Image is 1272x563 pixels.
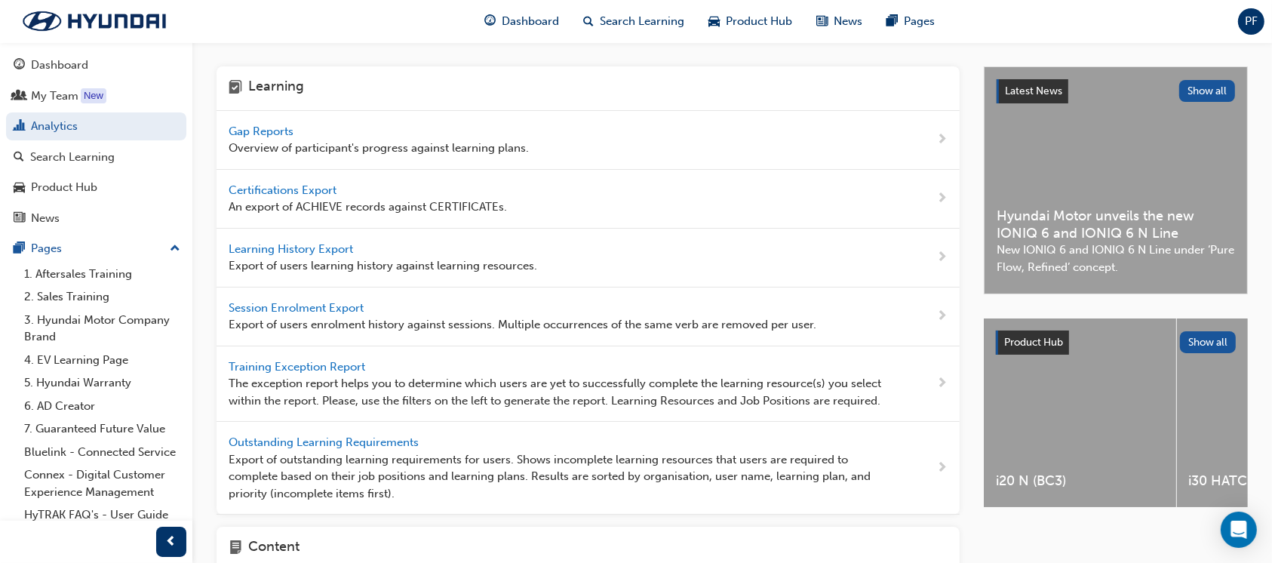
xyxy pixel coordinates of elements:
a: Certifications Export An export of ACHIEVE records against CERTIFICATEs.next-icon [217,170,960,229]
span: Search Learning [600,13,684,30]
a: search-iconSearch Learning [571,6,696,37]
a: Gap Reports Overview of participant's progress against learning plans.next-icon [217,111,960,170]
a: Connex - Digital Customer Experience Management [18,463,186,503]
span: prev-icon [166,533,177,552]
span: The exception report helps you to determine which users are yet to successfully complete the lear... [229,375,888,409]
span: Export of outstanding learning requirements for users. Shows incomplete learning resources that u... [229,451,888,503]
span: chart-icon [14,120,25,134]
a: 1. Aftersales Training [18,263,186,286]
span: Training Exception Report [229,360,368,374]
div: My Team [31,88,78,105]
div: Search Learning [30,149,115,166]
span: Product Hub [1004,336,1063,349]
button: Pages [6,235,186,263]
a: i20 N (BC3) [984,318,1176,507]
span: Hyundai Motor unveils the new IONIQ 6 and IONIQ 6 N Line [997,208,1235,242]
a: Dashboard [6,51,186,79]
span: people-icon [14,90,25,103]
a: 3. Hyundai Motor Company Brand [18,309,186,349]
div: News [31,210,60,227]
button: Show all [1179,80,1236,102]
button: DashboardMy TeamAnalyticsSearch LearningProduct HubNews [6,48,186,235]
span: Learning History Export [229,242,356,256]
a: Session Enrolment Export Export of users enrolment history against sessions. Multiple occurrences... [217,288,960,346]
span: Overview of participant's progress against learning plans. [229,140,529,157]
span: page-icon [229,539,242,558]
a: 2. Sales Training [18,285,186,309]
span: next-icon [936,307,948,326]
div: Open Intercom Messenger [1221,512,1257,548]
span: Outstanding Learning Requirements [229,435,422,449]
div: Product Hub [31,179,97,196]
span: guage-icon [484,12,496,31]
a: Analytics [6,112,186,140]
a: HyTRAK FAQ's - User Guide [18,503,186,527]
a: Outstanding Learning Requirements Export of outstanding learning requirements for users. Shows in... [217,422,960,515]
a: Search Learning [6,143,186,171]
span: Dashboard [502,13,559,30]
span: car-icon [14,181,25,195]
a: 4. EV Learning Page [18,349,186,372]
a: pages-iconPages [874,6,947,37]
span: next-icon [936,459,948,478]
span: pages-icon [14,242,25,256]
span: up-icon [170,239,180,259]
a: Latest NewsShow all [997,79,1235,103]
a: guage-iconDashboard [472,6,571,37]
span: search-icon [583,12,594,31]
span: learning-icon [229,78,242,98]
span: Session Enrolment Export [229,301,367,315]
span: i20 N (BC3) [996,472,1164,490]
a: Product Hub [6,174,186,202]
button: PF [1238,8,1264,35]
button: Show all [1180,331,1237,353]
a: Learning History Export Export of users learning history against learning resources.next-icon [217,229,960,288]
h4: Learning [248,78,304,98]
a: Training Exception Report The exception report helps you to determine which users are yet to succ... [217,346,960,423]
h4: Content [248,539,300,558]
span: New IONIQ 6 and IONIQ 6 N Line under ‘Pure Flow, Refined’ concept. [997,242,1235,275]
span: PF [1245,13,1258,30]
a: news-iconNews [804,6,874,37]
div: Tooltip anchor [81,88,106,103]
a: My Team [6,82,186,110]
span: search-icon [14,151,24,165]
span: news-icon [14,212,25,226]
span: Pages [904,13,935,30]
a: Bluelink - Connected Service [18,441,186,464]
div: Pages [31,240,62,257]
a: 7. Guaranteed Future Value [18,417,186,441]
span: next-icon [936,374,948,393]
span: Product Hub [726,13,792,30]
span: next-icon [936,248,948,267]
span: guage-icon [14,59,25,72]
span: News [834,13,862,30]
span: Export of users enrolment history against sessions. Multiple occurrences of the same verb are rem... [229,316,816,334]
span: pages-icon [886,12,898,31]
a: Latest NewsShow allHyundai Motor unveils the new IONIQ 6 and IONIQ 6 N LineNew IONIQ 6 and IONIQ ... [984,66,1248,294]
div: Dashboard [31,57,88,74]
span: Export of users learning history against learning resources. [229,257,537,275]
span: Gap Reports [229,125,296,138]
a: 6. AD Creator [18,395,186,418]
span: car-icon [708,12,720,31]
img: Trak [8,5,181,37]
span: next-icon [936,131,948,149]
a: 5. Hyundai Warranty [18,371,186,395]
a: car-iconProduct Hub [696,6,804,37]
span: news-icon [816,12,828,31]
a: News [6,205,186,232]
span: Certifications Export [229,183,340,197]
span: next-icon [936,189,948,208]
span: Latest News [1005,85,1062,97]
a: Product HubShow all [996,331,1236,355]
span: An export of ACHIEVE records against CERTIFICATEs. [229,198,507,216]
